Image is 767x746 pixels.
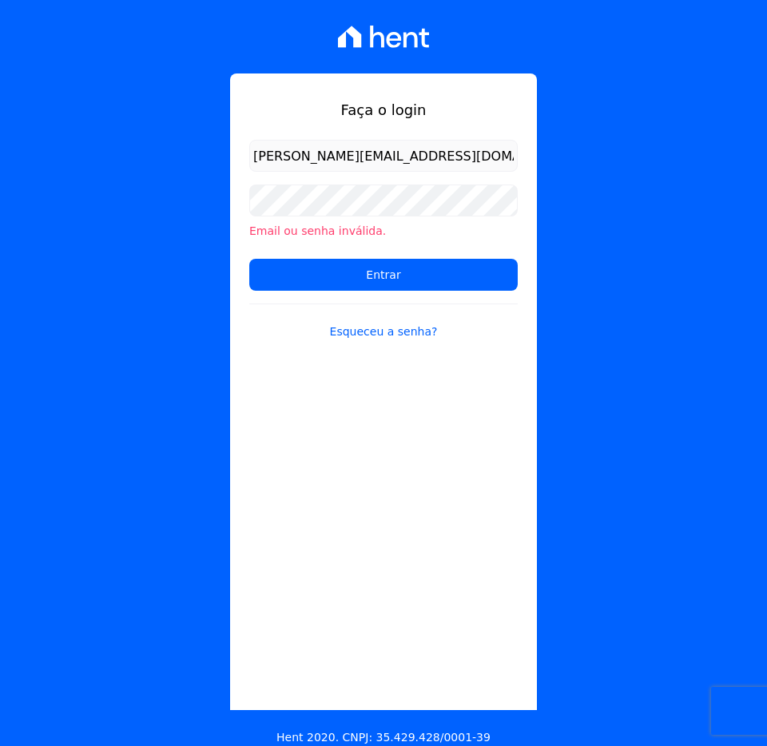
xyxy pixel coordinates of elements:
[249,304,518,340] a: Esqueceu a senha?
[249,140,518,172] input: Email
[249,259,518,291] input: Entrar
[249,99,518,121] h1: Faça o login
[249,223,518,240] li: Email ou senha inválida.
[276,729,491,746] p: Hent 2020. CNPJ: 35.429.428/0001-39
